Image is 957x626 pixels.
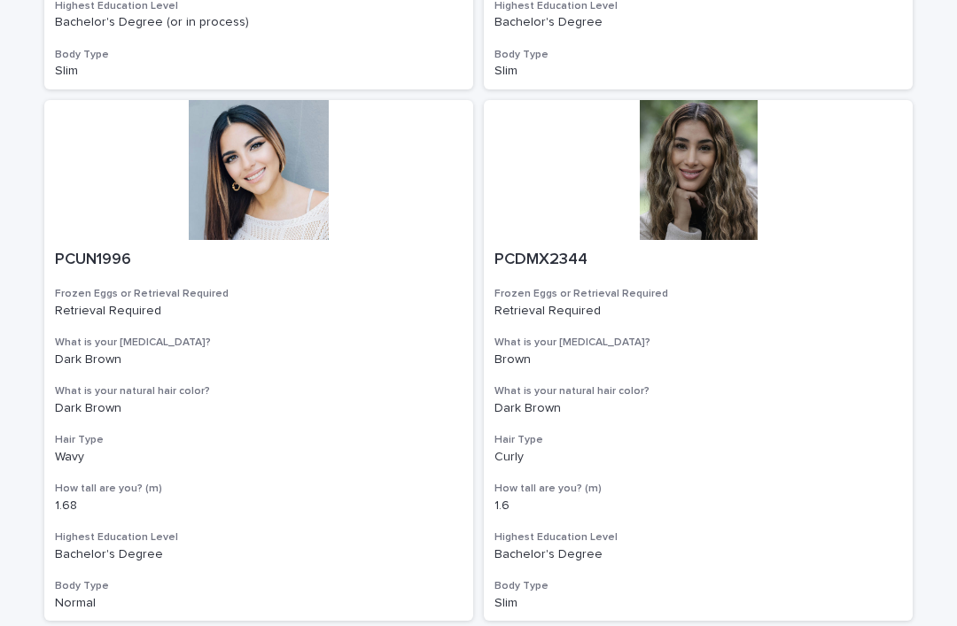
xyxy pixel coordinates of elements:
[494,64,902,79] p: Slim
[55,401,463,416] p: Dark Brown
[55,48,463,62] h3: Body Type
[55,384,463,398] h3: What is your natural hair color?
[494,287,902,301] h3: Frozen Eggs or Retrieval Required
[55,64,463,79] p: Slim
[494,450,902,465] p: Curly
[494,579,902,593] h3: Body Type
[55,579,463,593] h3: Body Type
[494,596,902,611] p: Slim
[494,530,902,545] h3: Highest Education Level
[55,498,463,514] p: 1.68
[55,596,463,611] p: Normal
[494,384,902,398] h3: What is your natural hair color?
[494,498,902,514] p: 1.6
[484,100,913,622] a: PCDMX2344Frozen Eggs or Retrieval RequiredRetrieval RequiredWhat is your [MEDICAL_DATA]?BrownWhat...
[55,433,463,447] h3: Hair Type
[55,336,463,350] h3: What is your [MEDICAL_DATA]?
[44,100,473,622] a: PCUN1996Frozen Eggs or Retrieval RequiredRetrieval RequiredWhat is your [MEDICAL_DATA]?Dark Brown...
[494,15,902,30] p: Bachelor's Degree
[494,547,902,562] p: Bachelor's Degree
[55,251,463,270] p: PCUN1996
[494,48,902,62] h3: Body Type
[494,352,902,367] p: Brown
[55,352,463,367] p: Dark Brown
[494,251,902,270] p: PCDMX2344
[494,304,902,319] p: Retrieval Required
[494,482,902,496] h3: How tall are you? (m)
[55,15,463,30] p: Bachelor's Degree (or in process)
[55,547,463,562] p: Bachelor's Degree
[55,287,463,301] h3: Frozen Eggs or Retrieval Required
[494,336,902,350] h3: What is your [MEDICAL_DATA]?
[494,401,902,416] p: Dark Brown
[55,482,463,496] h3: How tall are you? (m)
[55,450,463,465] p: Wavy
[494,433,902,447] h3: Hair Type
[55,530,463,545] h3: Highest Education Level
[55,304,463,319] p: Retrieval Required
